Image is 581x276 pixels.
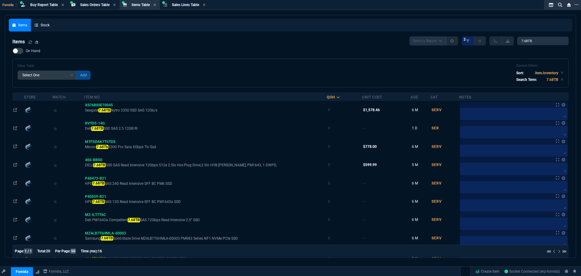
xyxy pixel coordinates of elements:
[85,176,106,181] span: P40473-B21
[85,163,326,168] span: DELL SSD SAS Read Intensive 12Gbps 512e 2.5in Hot-Plug Drive,3.5in HYB [PERSON_NAME], PM1643, 1 D...
[84,138,327,156] td: Micron 7.68Tb 5300 Pro Sata 6Gbps Tlc Ssd
[84,101,327,119] td: Seagate 7.68TB Nytro 3350 SSD SAS 12Gb/s
[101,236,113,240] mark: 7.68TB
[411,192,430,211] td: 6 M
[81,249,98,254] span: Time (ms):
[85,140,115,144] span: MTFDDAK7T6TDS
[547,78,558,82] code: 7.68TB
[411,101,430,119] td: 6 M
[327,95,335,100] div: QOH
[411,174,430,192] td: 6 M
[53,106,83,114] div: Add to Watchlist
[516,77,537,82] p: Search Term:
[85,181,326,186] span: HPE SAS 24G Read Intensive SFF BC PM6 SSD
[84,211,327,229] td: Dell PM1643a Compellent 7.68TB SAS 12Gbps Read Intensive 2.5" SSD
[71,249,76,254] span: 50
[504,269,560,274] a: eVv0tfrFoyzV_-PUAAAu
[53,179,83,188] div: Add to Watchlist
[411,229,430,247] td: 6 M
[363,236,366,240] span: --
[363,199,366,204] span: --
[172,3,199,7] span: Sales Lines Table
[53,197,83,206] div: Add to Watchlist
[92,181,104,185] mark: 7.68TB
[565,1,573,8] nx-icon: Close Workbench
[85,213,106,217] span: MZ-ILT7T6C
[153,3,156,8] nx-icon: Close Tab
[516,70,524,76] p: Sort:
[411,95,418,100] div: Age
[85,158,102,162] span: 400-BBSO
[432,145,442,149] span: SERV
[53,161,83,169] div: Add to Watchlist
[473,267,502,276] a: Create Item
[13,199,17,204] nx-icon: Open In Opposite Panel
[363,126,366,130] span: --
[85,108,326,113] span: Seagate Nytro 3350 SSD SAS 12Gb/s
[85,218,326,222] span: Dell PM1643a Compellent SAS 12Gbps Read Intensive 2.5" SSD
[37,249,46,254] span: Total:
[363,181,366,185] span: --
[13,181,17,185] nx-icon: Open In Opposite Panel
[13,236,17,240] nx-icon: Open In Opposite Panel
[84,229,327,247] td: Samsung 7.68TB Solid-State Drive MZ4LB7T6HMLA-00003 PM983 Series NF1 NVMe PCIe SSD
[362,95,382,100] div: Unit Cost
[203,3,205,8] nx-icon: Close Tab
[24,95,36,100] div: Store
[84,174,327,192] td: HPE 7.68TB SAS 24G Read Intensive SFF BC PM6 SSD
[328,108,330,112] span: 0
[53,234,83,242] div: Add to Watchlist
[328,181,330,185] span: 0
[432,218,442,222] span: SERV
[411,156,430,174] td: 5 M
[516,64,563,68] h6: Current Filters
[411,119,430,137] td: 1 D
[80,3,110,7] span: Sales Orders Table
[132,3,150,7] span: Items Table
[85,103,113,107] span: XS7680SE70045
[84,192,327,211] td: HPE 7.68TB SAS 12G Read Intensive SFF BC PM1643a SSD
[535,71,558,75] code: item.Inventory
[328,218,330,222] span: 0
[92,200,104,204] mark: 7.68TB
[13,108,17,112] nx-icon: Open In Opposite Panel
[13,218,17,222] nx-icon: Open In Opposite Panel
[13,163,17,167] nx-icon: Open In Opposite Panel
[432,181,442,185] span: SERV
[547,1,556,8] nx-icon: Split Panels
[53,142,83,151] div: Add to Watchlist
[85,195,106,199] span: P40559-B21
[52,95,66,100] div: Watch
[328,145,330,149] span: 0
[113,3,116,8] nx-icon: Close Tab
[363,163,377,167] span: $599.99
[26,48,40,53] span: On Hand
[363,145,377,149] span: $778.00
[556,1,565,8] nx-icon: Search
[128,218,140,222] mark: 7.68TB
[504,269,560,274] span: Socket Connected (erp-fornida)
[517,37,569,45] input: Search
[61,3,64,8] nx-icon: Close Tab
[98,108,110,112] mark: 7.68TB
[459,95,471,100] div: Notes
[12,38,25,45] h4: Items
[53,124,83,132] div: Add to Watchlist
[15,249,24,254] span: Page:
[46,249,50,254] span: 20
[85,126,326,131] span: Dell SSD SAS 2.5 12GB RI
[363,108,380,112] span: $1,578.46
[411,138,430,156] td: 6 M
[84,156,327,174] td: DELL 7.68TB SSD SAS Read Intensive 12Gbps 512e 2.5in Hot-Plug Drive,3.5in HYB CARR, PM1643, 1 DWPD,
[432,108,442,112] span: SERV
[328,126,330,130] span: 0
[431,95,438,100] div: Cat
[464,37,466,42] span: 2
[31,19,53,32] a: Stock
[30,3,58,7] span: Buy Report Table
[432,163,442,167] span: SERV
[53,215,83,224] div: Add to Watchlist
[432,236,442,240] span: SERV
[41,269,71,274] a: msbcCompanyName
[328,163,330,167] span: 0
